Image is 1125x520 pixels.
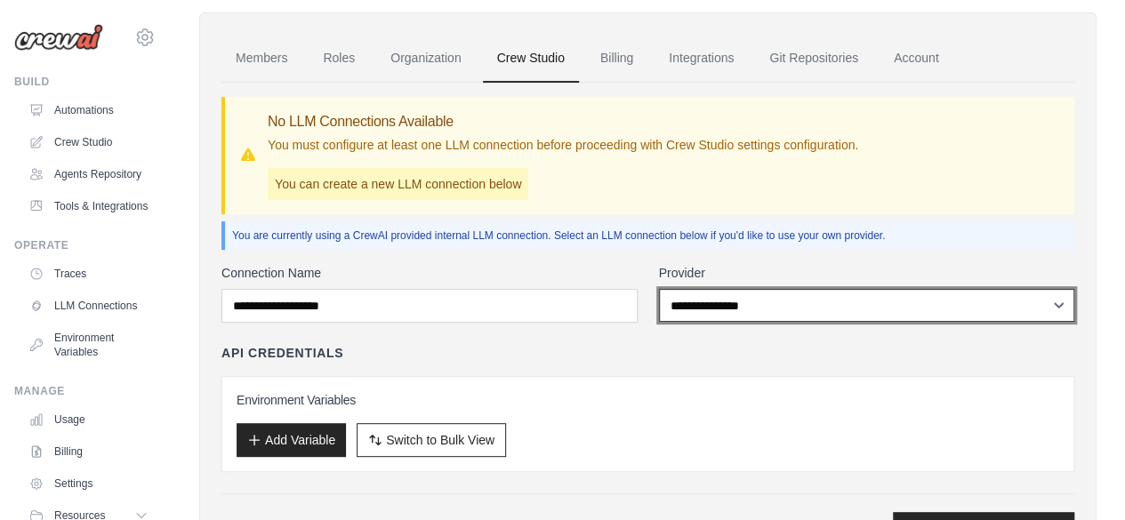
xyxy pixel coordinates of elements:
a: Settings [21,469,156,498]
div: Operate [14,238,156,252]
a: Crew Studio [483,35,579,83]
a: Billing [586,35,647,83]
a: Roles [309,35,369,83]
p: You must configure at least one LLM connection before proceeding with Crew Studio settings config... [268,136,858,154]
span: Switch to Bulk View [386,431,494,449]
a: Billing [21,437,156,466]
h4: API Credentials [221,344,343,362]
label: Connection Name [221,264,638,282]
h3: Environment Variables [237,391,1059,409]
a: Organization [376,35,475,83]
h3: No LLM Connections Available [268,111,858,132]
a: Crew Studio [21,128,156,156]
p: You are currently using a CrewAI provided internal LLM connection. Select an LLM connection below... [232,228,1067,243]
a: LLM Connections [21,292,156,320]
iframe: Chat Widget [1036,435,1125,520]
p: You can create a new LLM connection below [268,168,528,200]
label: Provider [659,264,1075,282]
a: Members [221,35,301,83]
button: Switch to Bulk View [357,423,506,457]
a: Usage [21,405,156,434]
div: Manage [14,384,156,398]
a: Account [880,35,953,83]
div: Build [14,75,156,89]
a: Integrations [655,35,748,83]
a: Environment Variables [21,324,156,366]
a: Automations [21,96,156,124]
button: Add Variable [237,423,346,457]
a: Traces [21,260,156,288]
img: Logo [14,24,103,51]
a: Agents Repository [21,160,156,188]
a: Tools & Integrations [21,192,156,220]
a: Git Repositories [755,35,872,83]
